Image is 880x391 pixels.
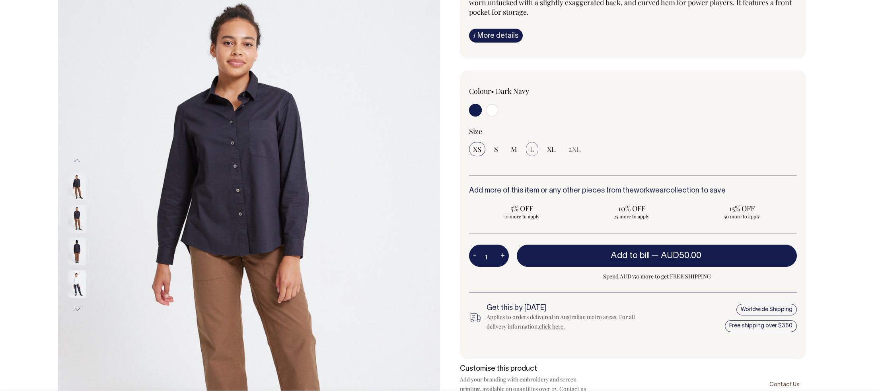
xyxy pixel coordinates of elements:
button: Add to bill —AUD50.00 [517,245,797,267]
span: — [652,252,703,260]
span: 5% OFF [473,204,570,213]
span: 50 more to apply [693,213,790,220]
span: M [511,144,517,154]
input: XS [469,142,485,156]
span: i [473,31,475,39]
span: 10 more to apply [473,213,570,220]
img: dark-navy [68,237,86,265]
img: off-white [68,270,86,298]
span: Add to bill [611,252,650,260]
button: Next [71,300,83,318]
img: dark-navy [68,172,86,200]
button: Previous [71,152,83,170]
input: XL [543,142,560,156]
span: 2XL [568,144,581,154]
a: workwear [634,187,666,194]
span: S [494,144,498,154]
input: L [526,142,538,156]
span: XL [547,144,556,154]
span: Spend AUD350 more to get FREE SHIPPING [517,272,797,281]
span: XS [473,144,481,154]
input: 10% OFF 25 more to apply [579,201,685,222]
span: • [491,86,494,96]
input: S [490,142,502,156]
img: dark-navy [68,205,86,233]
input: 2XL [565,142,585,156]
label: Dark Navy [496,86,529,96]
button: + [496,248,509,264]
input: 5% OFF 10 more to apply [469,201,574,222]
a: iMore details [469,29,523,43]
button: - [469,248,480,264]
div: Size [469,126,797,136]
h6: Get this by [DATE] [487,304,648,312]
h6: Add more of this item or any other pieces from the collection to save [469,187,797,195]
div: Colour [469,86,600,96]
span: AUD50.00 [661,252,701,260]
input: 15% OFF 50 more to apply [689,201,794,222]
h6: Customise this product [460,365,587,373]
a: click here [539,323,563,330]
span: 15% OFF [693,204,790,213]
span: 25 more to apply [583,213,681,220]
input: M [507,142,521,156]
span: L [530,144,534,154]
div: Applies to orders delivered in Australian metro areas. For all delivery information, . [487,312,648,331]
span: 10% OFF [583,204,681,213]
